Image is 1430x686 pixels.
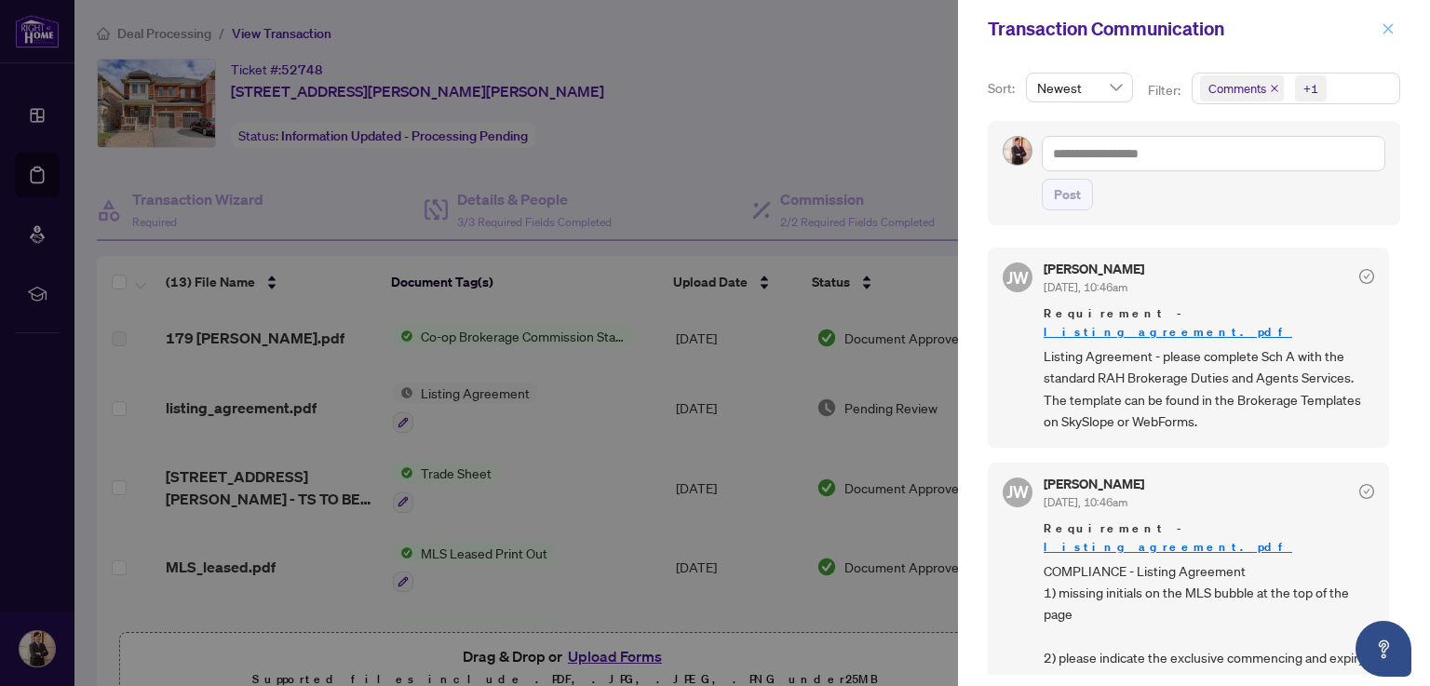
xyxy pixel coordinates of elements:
button: Open asap [1356,621,1411,677]
button: Post [1042,179,1093,210]
span: check-circle [1359,269,1374,284]
span: close [1270,84,1279,93]
span: Comments [1200,75,1284,101]
span: close [1382,22,1395,35]
span: Listing Agreement - please complete Sch A with the standard RAH Brokerage Duties and Agents Servi... [1044,345,1374,433]
img: Profile Icon [1004,137,1032,165]
a: listing_agreement.pdf [1044,539,1292,555]
p: Sort: [988,78,1019,99]
span: [DATE], 10:46am [1044,280,1127,294]
span: JW [1006,264,1029,290]
h5: [PERSON_NAME] [1044,478,1144,491]
span: [DATE], 10:46am [1044,495,1127,509]
span: Comments [1208,79,1266,98]
div: +1 [1303,79,1318,98]
a: listing_agreement.pdf [1044,324,1292,340]
h5: [PERSON_NAME] [1044,262,1144,276]
span: check-circle [1359,484,1374,499]
span: JW [1006,478,1029,504]
span: Requirement - [1044,304,1374,342]
p: Filter: [1148,80,1183,101]
span: Newest [1037,74,1122,101]
div: Transaction Communication [988,15,1376,43]
span: Requirement - [1044,519,1374,557]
